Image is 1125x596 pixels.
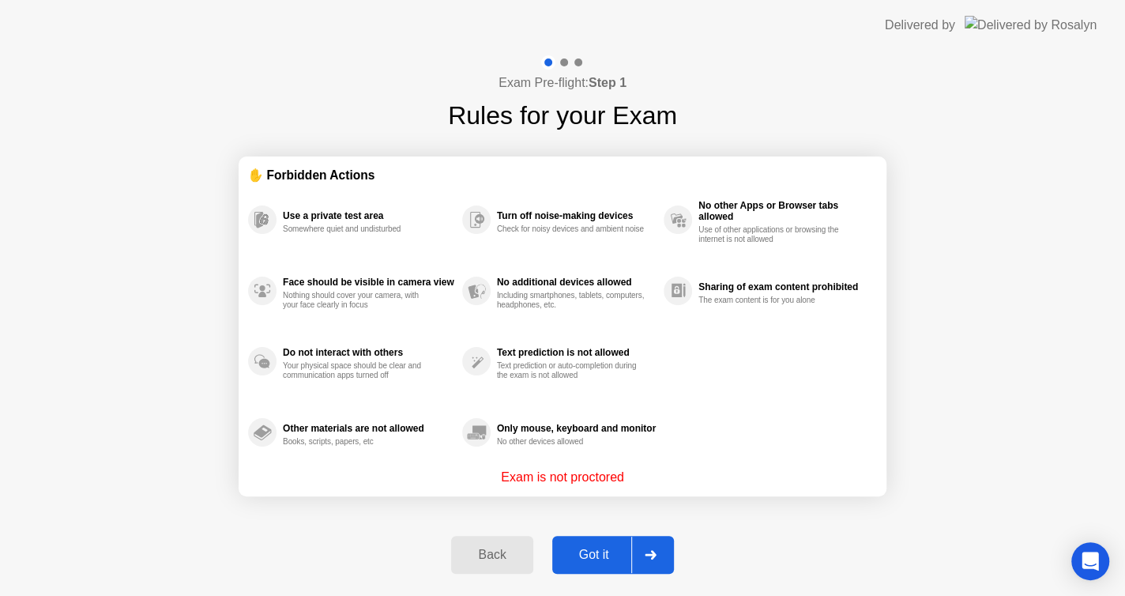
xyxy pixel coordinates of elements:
div: Check for noisy devices and ambient noise [497,224,646,234]
div: Books, scripts, papers, etc [283,437,432,447]
h1: Rules for your Exam [448,96,677,134]
div: Use of other applications or browsing the internet is not allowed [698,225,848,244]
b: Step 1 [589,76,626,89]
div: Your physical space should be clear and communication apps turned off [283,361,432,380]
p: Exam is not proctored [501,468,624,487]
div: Text prediction is not allowed [497,347,656,358]
div: Turn off noise-making devices [497,210,656,221]
div: Somewhere quiet and undisturbed [283,224,432,234]
div: Including smartphones, tablets, computers, headphones, etc. [497,291,646,310]
div: Face should be visible in camera view [283,277,454,288]
button: Got it [552,536,674,574]
div: Back [456,548,528,562]
div: Do not interact with others [283,347,454,358]
div: No additional devices allowed [497,277,656,288]
div: Use a private test area [283,210,454,221]
div: Open Intercom Messenger [1071,542,1109,580]
div: The exam content is for you alone [698,296,848,305]
button: Back [451,536,532,574]
div: ✋ Forbidden Actions [248,166,877,184]
div: Sharing of exam content prohibited [698,281,869,292]
div: Got it [557,548,631,562]
div: Nothing should cover your camera, with your face clearly in focus [283,291,432,310]
h4: Exam Pre-flight: [499,74,626,92]
div: Other materials are not allowed [283,423,454,434]
div: No other devices allowed [497,437,646,447]
img: Delivered by Rosalyn [965,16,1097,34]
div: Text prediction or auto-completion during the exam is not allowed [497,361,646,380]
div: Delivered by [885,16,955,35]
div: No other Apps or Browser tabs allowed [698,200,869,222]
div: Only mouse, keyboard and monitor [497,423,656,434]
